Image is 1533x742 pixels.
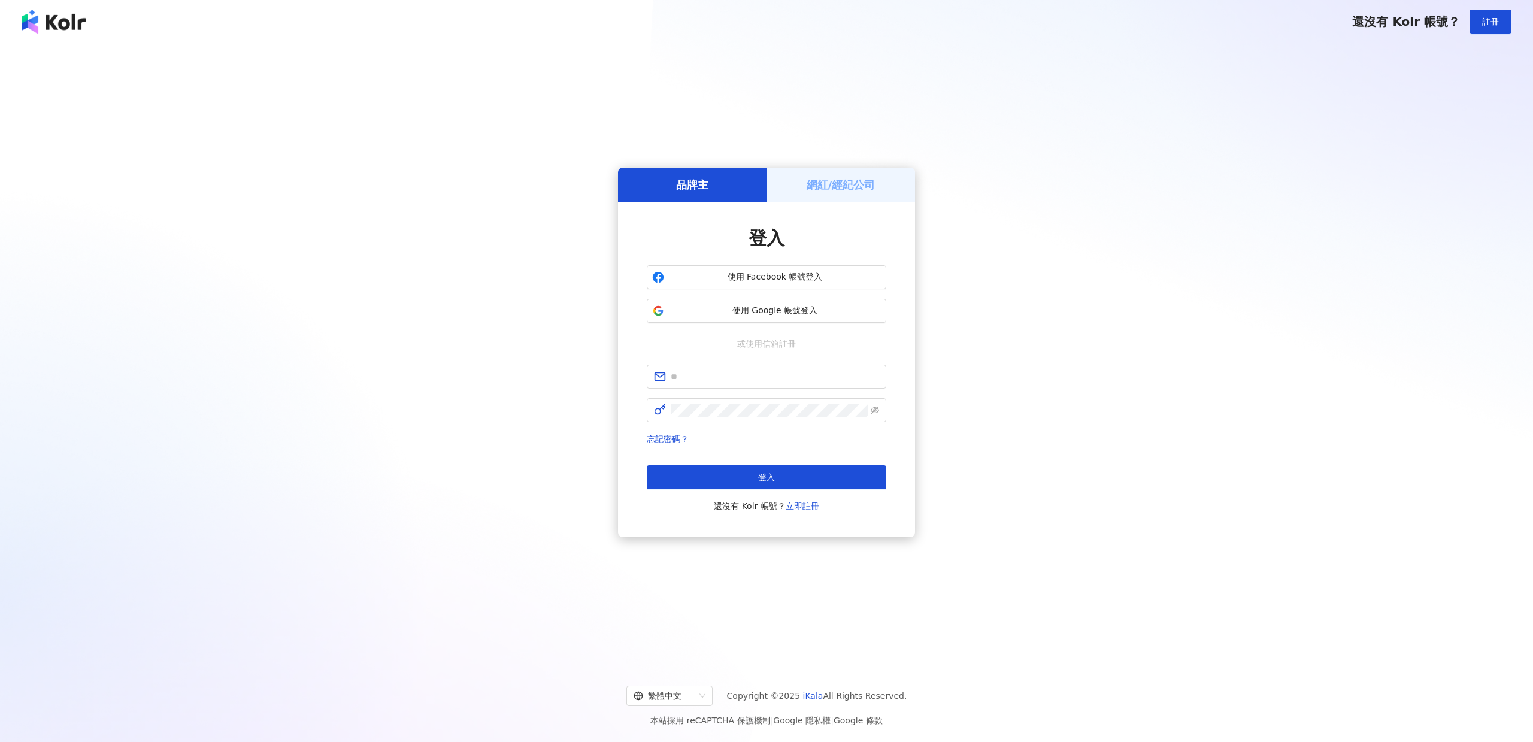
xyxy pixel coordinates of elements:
img: logo [22,10,86,34]
button: 註冊 [1470,10,1511,34]
span: 登入 [749,228,784,249]
a: 忘記密碼？ [647,434,689,444]
a: 立即註冊 [786,501,819,511]
span: 登入 [758,473,775,482]
h5: 品牌主 [676,177,708,192]
span: Copyright © 2025 All Rights Reserved. [727,689,907,703]
button: 使用 Google 帳號登入 [647,299,886,323]
span: 註冊 [1482,17,1499,26]
button: 登入 [647,465,886,489]
span: | [771,716,774,725]
span: | [831,716,834,725]
span: 還沒有 Kolr 帳號？ [714,499,819,513]
span: 本站採用 reCAPTCHA 保護機制 [650,713,882,728]
span: 或使用信箱註冊 [729,337,804,350]
span: 使用 Google 帳號登入 [669,305,881,317]
div: 繁體中文 [634,686,695,705]
a: Google 隱私權 [773,716,831,725]
span: 還沒有 Kolr 帳號？ [1352,14,1460,29]
h5: 網紅/經紀公司 [807,177,875,192]
span: 使用 Facebook 帳號登入 [669,271,881,283]
button: 使用 Facebook 帳號登入 [647,265,886,289]
a: iKala [803,691,823,701]
span: eye-invisible [871,406,879,414]
a: Google 條款 [834,716,883,725]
